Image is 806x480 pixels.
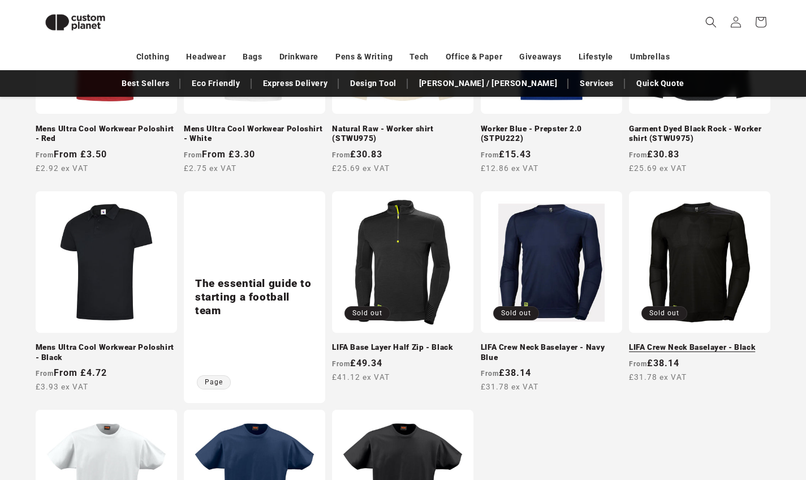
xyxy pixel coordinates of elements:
[630,47,670,67] a: Umbrellas
[413,74,563,93] a: [PERSON_NAME] / [PERSON_NAME]
[116,74,175,93] a: Best Sellers
[186,74,245,93] a: Eco Friendly
[257,74,334,93] a: Express Delivery
[136,47,170,67] a: Clothing
[279,47,318,67] a: Drinkware
[629,342,770,353] a: LIFA Crew Neck Baselayer - Black
[36,5,115,40] img: Custom Planet
[186,47,226,67] a: Headwear
[36,124,177,144] a: Mens Ultra Cool Workwear Poloshirt - Red
[574,74,619,93] a: Services
[36,342,177,362] a: Mens Ultra Cool Workwear Poloshirt - Black
[519,47,561,67] a: Giveaways
[243,47,262,67] a: Bags
[481,124,622,144] a: Worker Blue - Prepster 2.0 (STPU222)
[631,74,690,93] a: Quick Quote
[344,74,402,93] a: Design Tool
[579,47,613,67] a: Lifestyle
[184,124,325,144] a: Mens Ultra Cool Workwear Poloshirt - White
[332,124,473,144] a: Natural Raw - Worker shirt (STWU975)
[699,10,723,35] summary: Search
[332,342,473,353] a: LIFA Base Layer Half Zip - Black
[749,426,806,480] iframe: Chat Widget
[335,47,393,67] a: Pens & Writing
[195,277,314,318] a: The essential guide to starting a football team
[410,47,428,67] a: Tech
[481,342,622,362] a: LIFA Crew Neck Baselayer - Navy Blue
[446,47,502,67] a: Office & Paper
[629,124,770,144] a: Garment Dyed Black Rock - Worker shirt (STWU975)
